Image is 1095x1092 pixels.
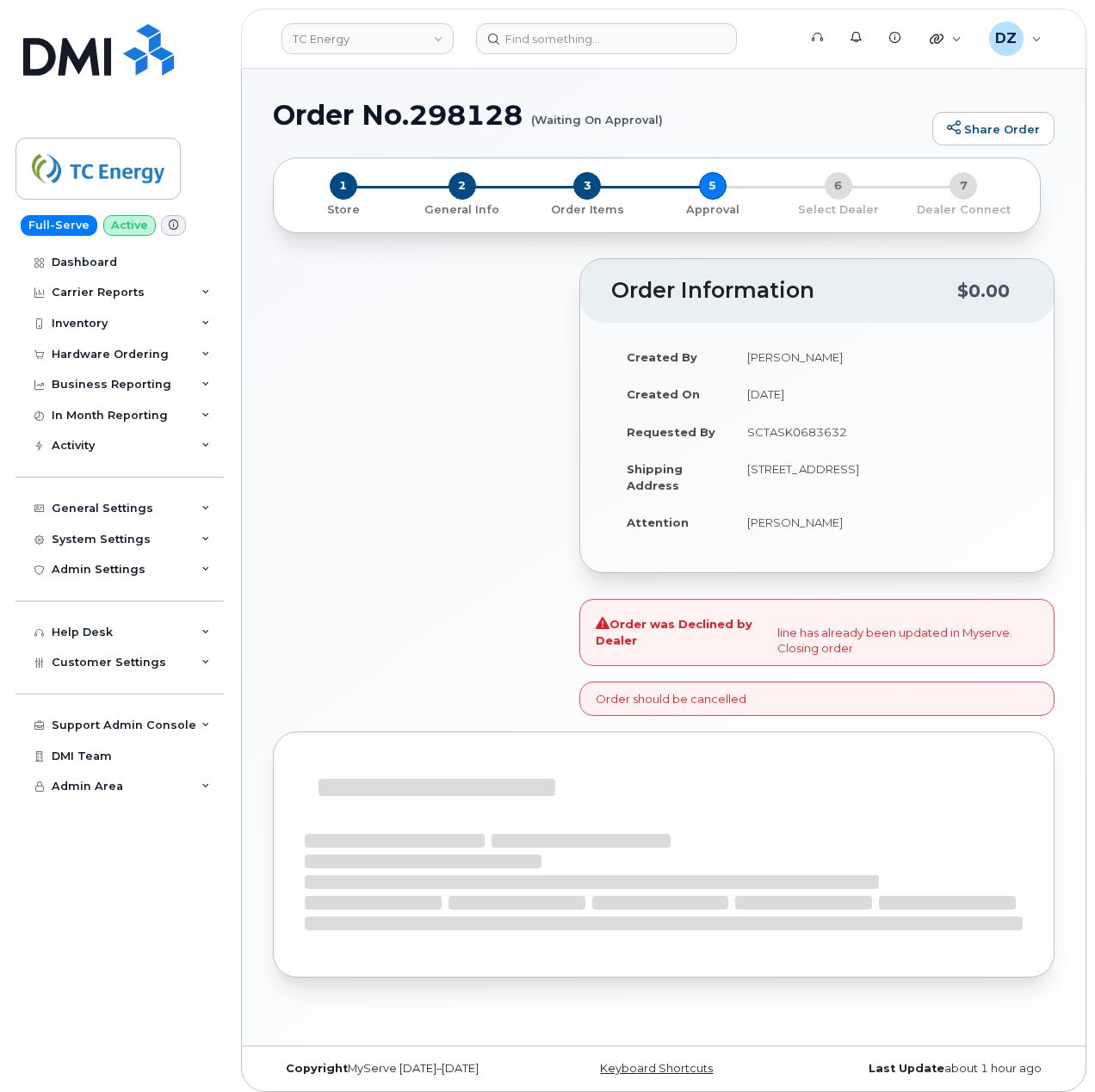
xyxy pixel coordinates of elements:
[406,202,518,218] p: General Info
[732,450,1023,503] td: [STREET_ADDRESS]
[611,279,957,303] h2: Order Information
[600,1062,713,1075] a: Keyboard Shortcuts
[273,1062,534,1076] div: MyServe [DATE]–[DATE]
[579,599,1055,666] div: line has already been updated in Myserve. Closing order
[286,1062,348,1075] strong: Copyright
[531,202,643,218] p: Order Items
[627,515,689,529] strong: Attention
[294,202,393,218] p: Store
[449,172,476,200] span: 2
[627,462,683,492] strong: Shipping Address
[330,172,357,200] span: 1
[627,350,697,364] strong: Created By
[596,616,764,648] strong: Order was Declined by Dealer
[732,503,1023,541] td: [PERSON_NAME]
[579,682,1055,717] div: Order should be cancelled
[573,172,601,200] span: 3
[732,338,1023,376] td: [PERSON_NAME]
[288,200,399,218] a: 1 Store
[524,200,650,218] a: 3 Order Items
[932,112,1055,146] a: Share Order
[732,375,1023,413] td: [DATE]
[531,100,663,126] small: (Waiting On Approval)
[732,413,1023,451] td: SCTASK0683632
[399,200,525,218] a: 2 General Info
[869,1062,944,1075] strong: Last Update
[627,425,715,439] strong: Requested By
[794,1062,1055,1076] div: about 1 hour ago
[957,275,1010,307] div: $0.00
[273,100,924,130] h1: Order No.298128
[627,387,700,401] strong: Created On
